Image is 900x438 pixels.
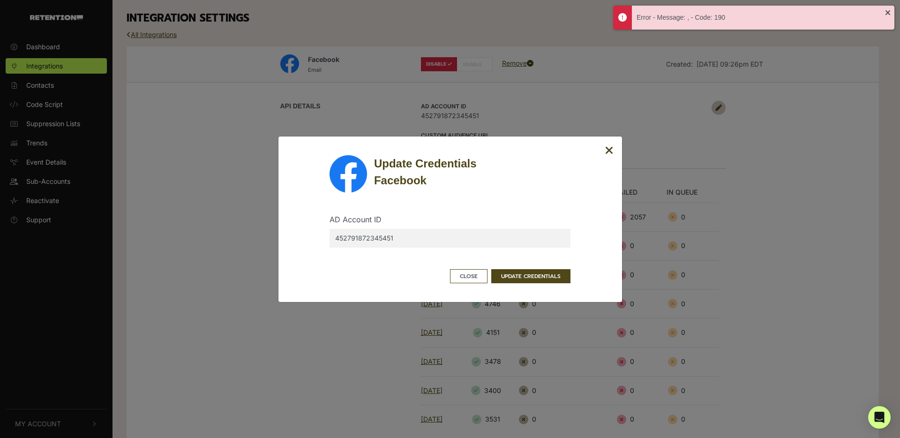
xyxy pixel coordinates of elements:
[330,214,382,225] label: AD Account ID
[330,155,367,193] img: Facebook
[605,145,614,157] button: Close
[491,269,570,283] button: UPDATE CREDENTIALS
[637,13,885,23] div: Error - Message: , - Code: 190
[330,229,570,248] input: [AD Account ID]
[374,155,570,189] div: Update Credentials
[374,174,427,187] strong: Facebook
[450,269,487,283] button: Close
[868,406,891,429] div: Open Intercom Messenger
